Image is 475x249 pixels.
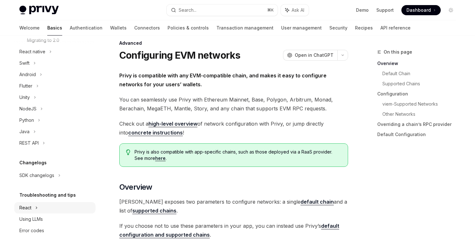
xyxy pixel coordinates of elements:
[377,129,461,140] a: Default Configuration
[70,20,102,36] a: Authentication
[356,7,369,13] a: Demo
[19,82,32,90] div: Flutter
[119,49,241,61] h1: Configuring EVM networks
[19,159,47,167] h5: Changelogs
[119,72,327,88] strong: Privy is compatible with any EVM-compatible chain, and makes it easy to configure networks for yo...
[19,116,34,124] div: Python
[19,20,40,36] a: Welcome
[300,199,334,205] a: default chain
[382,99,461,109] a: viem-Supported Networks
[376,7,394,13] a: Support
[281,20,322,36] a: User management
[406,7,431,13] span: Dashboard
[19,139,39,147] div: REST API
[168,20,209,36] a: Policies & controls
[283,50,337,61] button: Open in ChatGPT
[134,20,160,36] a: Connectors
[446,5,456,15] button: Toggle dark mode
[382,109,461,119] a: Other Networks
[377,89,461,99] a: Configuration
[47,20,62,36] a: Basics
[19,204,31,212] div: React
[19,227,44,234] div: Error codes
[119,221,348,239] span: If you choose not to use these parameters in your app, you can instead use Privy’s .
[19,128,30,135] div: Java
[19,59,30,67] div: Swift
[126,149,130,155] svg: Tip
[167,4,278,16] button: Search...⌘K
[380,20,411,36] a: API reference
[119,95,348,113] span: You can seamlessly use Privy with Ethereum Mainnet, Base, Polygon, Arbitrum, Monad, Berachain, Me...
[19,94,30,101] div: Unity
[384,48,412,56] span: On this page
[19,6,59,15] img: light logo
[119,119,348,137] span: Check out a of network configuration with Privy, or jump directly into !
[329,20,347,36] a: Security
[382,69,461,79] a: Default Chain
[119,182,152,192] span: Overview
[377,119,461,129] a: Overriding a chain’s RPC provider
[148,121,197,127] a: high-level overview
[267,8,274,13] span: ⌘ K
[19,215,43,223] div: Using LLMs
[19,48,45,56] div: React native
[119,40,348,46] div: Advanced
[216,20,274,36] a: Transaction management
[19,172,54,179] div: SDK changelogs
[377,58,461,69] a: Overview
[132,207,176,214] a: supported chains
[14,213,96,225] a: Using LLMs
[19,105,36,113] div: NodeJS
[179,6,196,14] div: Search...
[292,7,304,13] span: Ask AI
[14,225,96,236] a: Error codes
[155,155,166,161] a: here
[135,149,341,161] span: Privy is also compatible with app-specific chains, such as those deployed via a RaaS provider. Se...
[19,71,36,78] div: Android
[382,79,461,89] a: Supported Chains
[281,4,309,16] button: Ask AI
[355,20,373,36] a: Recipes
[401,5,441,15] a: Dashboard
[119,197,348,215] span: [PERSON_NAME] exposes two parameters to configure networks: a single and a list of .
[110,20,127,36] a: Wallets
[128,129,183,136] a: concrete instructions
[19,191,76,199] h5: Troubleshooting and tips
[295,52,333,58] span: Open in ChatGPT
